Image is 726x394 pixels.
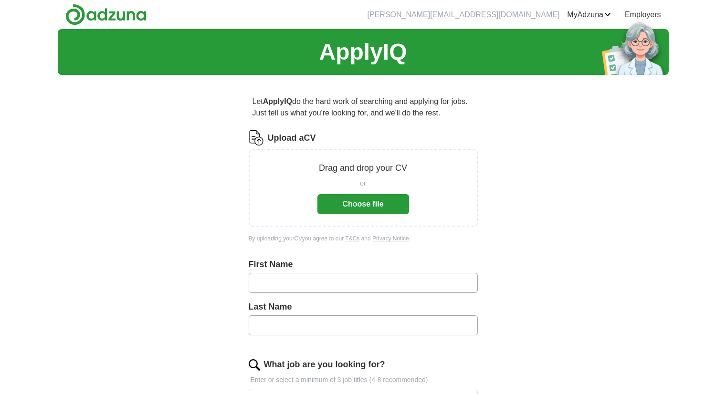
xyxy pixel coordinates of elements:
a: Privacy Notice [372,235,409,242]
img: CV Icon [249,130,264,145]
p: Enter or select a minimum of 3 job titles (4-8 recommended) [249,375,478,385]
label: Upload a CV [268,132,316,145]
img: search.png [249,359,260,371]
label: Last Name [249,301,478,313]
label: What job are you looking for? [264,358,385,371]
button: Choose file [317,194,409,214]
a: MyAdzuna [567,9,611,21]
strong: ApplyIQ [263,97,292,105]
p: Drag and drop your CV [319,162,407,175]
li: [PERSON_NAME][EMAIL_ADDRESS][DOMAIN_NAME] [368,9,560,21]
div: By uploading your CV you agree to our and . [249,234,478,243]
a: T&Cs [345,235,359,242]
label: First Name [249,258,478,271]
span: or [360,178,366,188]
img: Adzuna logo [65,4,147,25]
a: Employers [625,9,661,21]
h1: ApplyIQ [319,35,407,69]
p: Let do the hard work of searching and applying for jobs. Just tell us what you're looking for, an... [249,92,478,123]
